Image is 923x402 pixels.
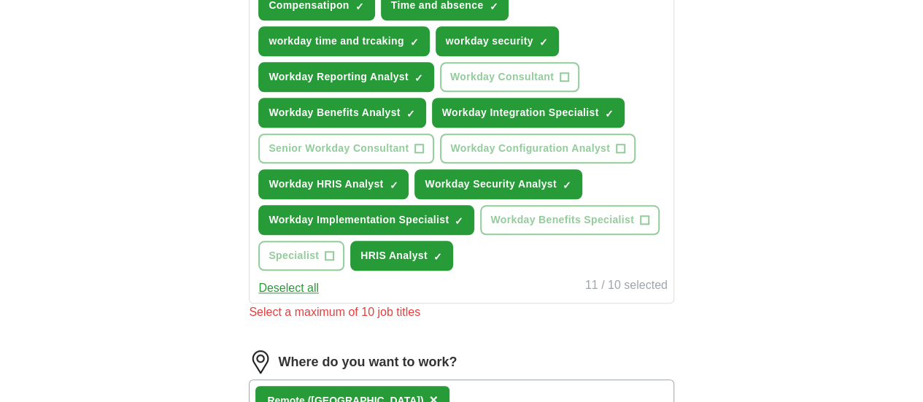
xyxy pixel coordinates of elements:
button: Workday Security Analyst✓ [414,169,582,199]
button: Workday Implementation Specialist✓ [258,205,474,235]
button: Workday Integration Specialist✓ [432,98,625,128]
span: Workday Security Analyst [425,177,556,192]
span: ✓ [355,1,364,12]
span: ✓ [489,1,498,12]
span: workday security [446,34,533,49]
span: HRIS Analyst [360,248,428,263]
span: ✓ [563,179,571,191]
span: Senior Workday Consultant [269,141,409,156]
span: ✓ [389,179,398,191]
span: Workday Benefits Analyst [269,105,400,120]
button: Workday Reporting Analyst✓ [258,62,434,92]
span: ✓ [605,108,614,120]
span: Workday Implementation Specialist [269,212,449,228]
span: ✓ [433,251,442,263]
img: location.png [249,350,272,374]
span: Workday Consultant [450,69,554,85]
span: Specialist [269,248,319,263]
span: ✓ [414,72,423,84]
span: Workday Reporting Analyst [269,69,409,85]
span: ✓ [410,36,419,48]
span: Workday Configuration Analyst [450,141,610,156]
button: Workday Benefits Analyst✓ [258,98,425,128]
span: Workday Integration Specialist [442,105,599,120]
span: ✓ [406,108,415,120]
button: HRIS Analyst✓ [350,241,453,271]
button: Senior Workday Consultant [258,134,434,163]
label: Where do you want to work? [278,352,457,372]
span: Workday HRIS Analyst [269,177,383,192]
span: workday time and trcaking [269,34,403,49]
span: Workday Benefits Specialist [490,212,634,228]
button: Specialist [258,241,344,271]
span: ✓ [455,215,463,227]
button: Workday Configuration Analyst [440,134,636,163]
button: Workday HRIS Analyst✓ [258,169,409,199]
button: Workday Benefits Specialist [480,205,660,235]
div: 11 / 10 selected [585,277,668,297]
button: workday security✓ [436,26,559,56]
span: ✓ [539,36,548,48]
button: workday time and trcaking✓ [258,26,429,56]
button: Workday Consultant [440,62,579,92]
button: Deselect all [258,279,319,297]
div: Select a maximum of 10 job titles [249,304,673,321]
